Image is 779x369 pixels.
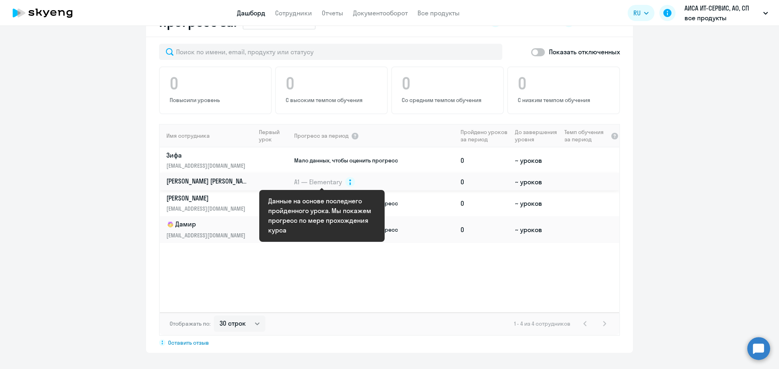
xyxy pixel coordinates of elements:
[512,173,561,190] td: ~ уроков
[549,47,620,57] p: Показать отключенных
[275,9,312,17] a: Сотрудники
[166,151,250,160] p: Зифа
[512,216,561,243] td: ~ уроков
[417,9,460,17] a: Все продукты
[166,220,174,228] img: child
[166,194,250,203] p: [PERSON_NAME]
[628,5,654,21] button: RU
[170,320,211,327] span: Отображать по:
[457,216,512,243] td: 0
[457,124,512,147] th: Пройдено уроков за период
[166,220,250,229] p: Дамир
[168,339,209,346] span: Оставить отзыв
[564,128,608,143] span: Темп обучения за период
[457,173,512,190] td: 0
[684,3,760,23] p: АИСА ИТ-СЕРВИС, АО, СП все продукты
[294,157,398,164] span: Мало данных, чтобы оценить прогресс
[512,147,561,173] td: ~ уроков
[166,231,250,240] p: [EMAIL_ADDRESS][DOMAIN_NAME]
[166,161,250,170] p: [EMAIL_ADDRESS][DOMAIN_NAME]
[166,220,255,240] a: childДамир[EMAIL_ADDRESS][DOMAIN_NAME]
[294,177,342,186] span: A1 — Elementary
[457,190,512,216] td: 0
[166,177,255,187] a: [PERSON_NAME] [PERSON_NAME]
[680,3,772,23] button: АИСА ИТ-СЕРВИС, АО, СП все продукты
[457,147,512,173] td: 0
[237,9,265,17] a: Дашборд
[633,8,641,18] span: RU
[512,190,561,216] td: ~ уроков
[322,9,343,17] a: Отчеты
[294,132,349,139] span: Прогресс за период
[166,194,255,213] a: [PERSON_NAME][EMAIL_ADDRESS][DOMAIN_NAME]
[268,196,376,235] div: Данные на основе последнего пройденного урока. Мы покажем прогресс по мере прохождения курса
[160,124,256,147] th: Имя сотрудника
[166,204,250,213] p: [EMAIL_ADDRESS][DOMAIN_NAME]
[159,44,502,60] input: Поиск по имени, email, продукту или статусу
[514,320,570,327] span: 1 - 4 из 4 сотрудников
[256,124,293,147] th: Первый урок
[166,151,255,170] a: Зифа[EMAIL_ADDRESS][DOMAIN_NAME]
[166,177,250,186] p: [PERSON_NAME] [PERSON_NAME]
[512,124,561,147] th: До завершения уровня
[353,9,408,17] a: Документооборот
